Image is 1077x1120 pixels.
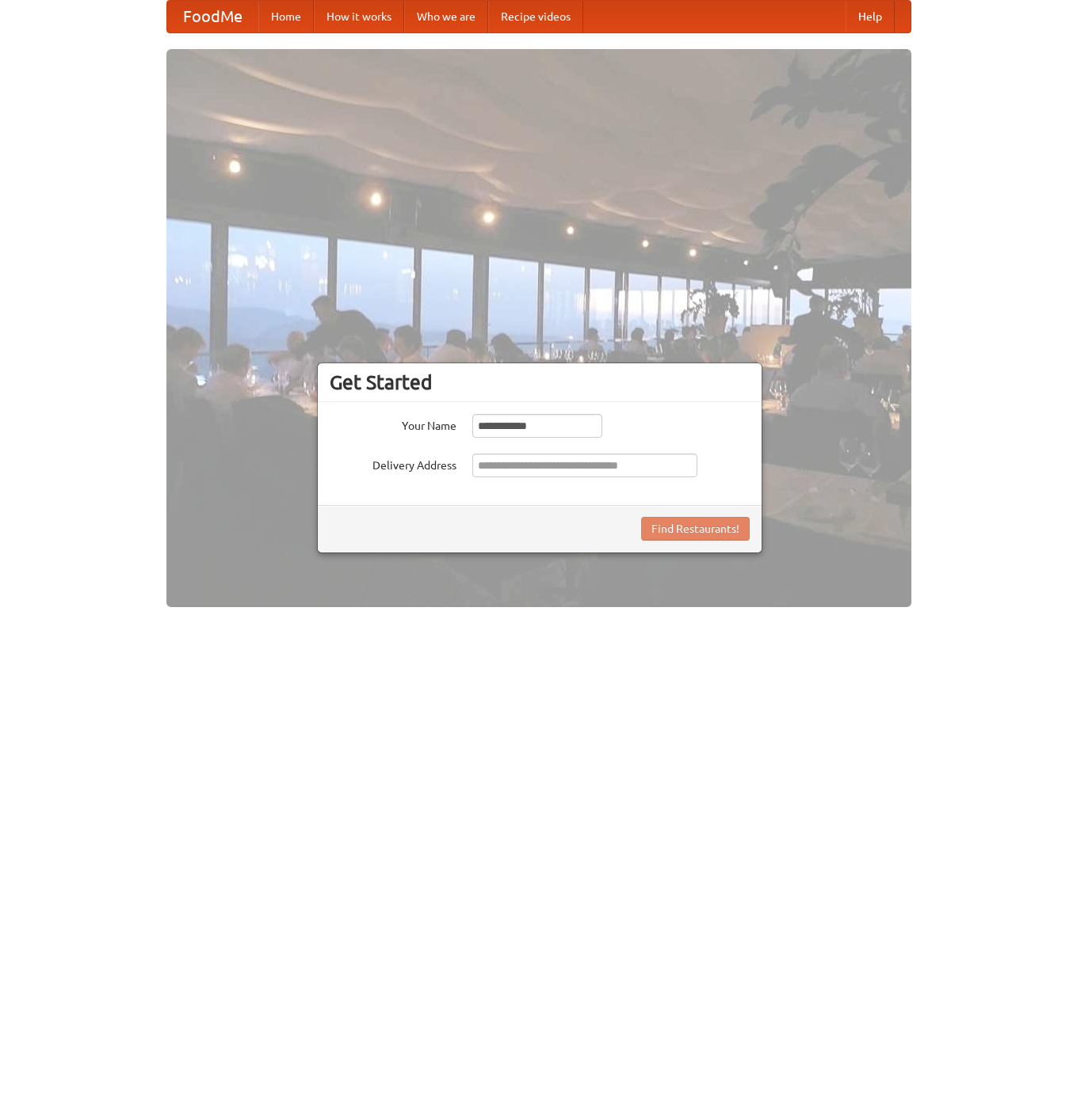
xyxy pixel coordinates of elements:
[330,454,456,473] label: Delivery Address
[330,370,750,394] h3: Get Started
[404,1,488,32] a: Who we are
[258,1,314,32] a: Home
[314,1,404,32] a: How it works
[846,1,895,32] a: Help
[488,1,583,32] a: Recipe videos
[641,517,750,541] button: Find Restaurants!
[167,1,258,32] a: FoodMe
[330,414,456,434] label: Your Name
